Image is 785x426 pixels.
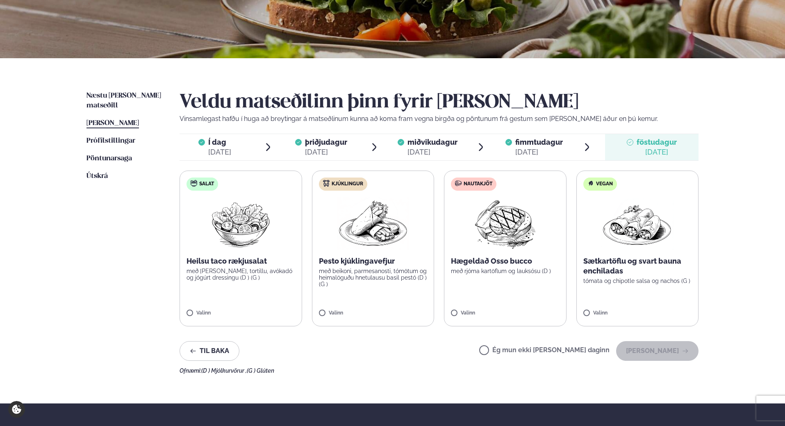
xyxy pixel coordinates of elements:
a: Cookie settings [8,401,25,418]
a: Prófílstillingar [86,136,135,146]
p: Sætkartöflu og svart bauna enchiladas [583,256,692,276]
div: [DATE] [407,147,457,157]
p: með [PERSON_NAME], tortillu, avókadó og jógúrt dressingu (D ) (G ) [187,268,295,281]
button: Til baka [180,341,239,361]
span: Útskrá [86,173,108,180]
div: [DATE] [637,147,677,157]
span: Næstu [PERSON_NAME] matseðill [86,92,161,109]
h2: Veldu matseðilinn þinn fyrir [PERSON_NAME] [180,91,699,114]
img: Wraps.png [337,197,409,250]
img: chicken.svg [323,180,330,187]
p: með beikoni, parmesanosti, tómötum og heimalöguðu hnetulausu basil pestó (D ) (G ) [319,268,428,287]
a: Útskrá [86,171,108,181]
span: þriðjudagur [305,138,347,146]
p: tómata og chipotle salsa og nachos (G ) [583,278,692,284]
span: [PERSON_NAME] [86,120,139,127]
span: Salat [199,181,214,187]
p: með rjóma kartöflum og lauksósu (D ) [451,268,560,274]
div: [DATE] [208,147,231,157]
span: Í dag [208,137,231,147]
span: fimmtudagur [515,138,563,146]
span: Pöntunarsaga [86,155,132,162]
div: [DATE] [515,147,563,157]
div: Ofnæmi: [180,367,699,374]
span: Nautakjöt [464,181,492,187]
p: Pesto kjúklingavefjur [319,256,428,266]
img: Salad.png [205,197,277,250]
span: miðvikudagur [407,138,457,146]
div: [DATE] [305,147,347,157]
a: Næstu [PERSON_NAME] matseðill [86,91,163,111]
span: föstudagur [637,138,677,146]
span: (G ) Glúten [247,367,274,374]
img: Enchilada.png [601,197,674,250]
span: Vegan [596,181,613,187]
a: Pöntunarsaga [86,154,132,164]
button: [PERSON_NAME] [616,341,699,361]
img: beef.svg [455,180,462,187]
p: Heilsu taco rækjusalat [187,256,295,266]
span: Prófílstillingar [86,137,135,144]
span: (D ) Mjólkurvörur , [201,367,247,374]
img: Beef-Meat.png [469,197,542,250]
img: salad.svg [191,180,197,187]
p: Hægeldað Osso bucco [451,256,560,266]
span: Kjúklingur [332,181,363,187]
a: [PERSON_NAME] [86,118,139,128]
img: Vegan.svg [587,180,594,187]
p: Vinsamlegast hafðu í huga að breytingar á matseðlinum kunna að koma fram vegna birgða og pöntunum... [180,114,699,124]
